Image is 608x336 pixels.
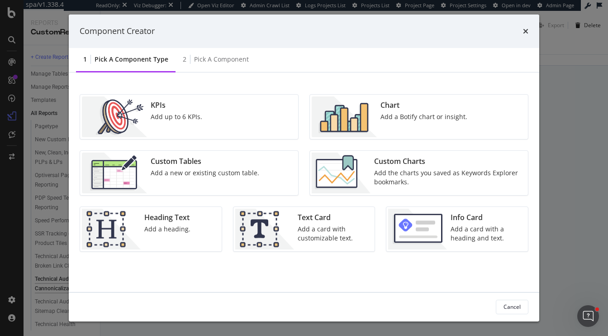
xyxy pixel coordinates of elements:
div: Heading Text [144,212,190,223]
div: 2 [183,55,186,64]
div: Add a Botify chart or insight. [380,112,467,121]
div: Info Card [451,212,522,223]
iframe: Intercom live chat [577,305,599,327]
button: Cancel [496,300,528,314]
div: times [523,25,528,37]
img: Chdk0Fza.png [312,153,370,193]
div: KPIs [151,100,202,110]
img: CIPqJSrR.png [235,209,294,250]
div: Add a new or existing custom table. [151,168,259,178]
div: Component Creator [80,25,155,37]
img: CzM_nd8v.png [82,153,147,193]
div: 1 [83,55,87,64]
div: Add a heading. [144,225,190,234]
div: Add up to 6 KPIs. [151,112,202,121]
div: Pick a Component [194,55,249,64]
div: Cancel [503,303,521,311]
div: modal [69,14,539,322]
div: Add a card with a heading and text. [451,225,522,243]
div: Add a card with customizable text. [298,225,370,243]
img: CtJ9-kHf.png [82,209,141,250]
img: 9fcGIRyhgxRLRpur6FCk681sBQ4rDmX99LnU5EkywwAAAAAElFTkSuQmCC [388,209,447,250]
div: Text Card [298,212,370,223]
div: Add the charts you saved as Keywords Explorer bookmarks. [374,168,522,187]
img: BHjNRGjj.png [312,96,377,137]
div: Custom Tables [151,156,259,167]
div: Custom Charts [374,156,522,167]
div: Pick a Component type [95,55,168,64]
img: __UUOcd1.png [82,96,147,137]
div: Chart [380,100,467,110]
